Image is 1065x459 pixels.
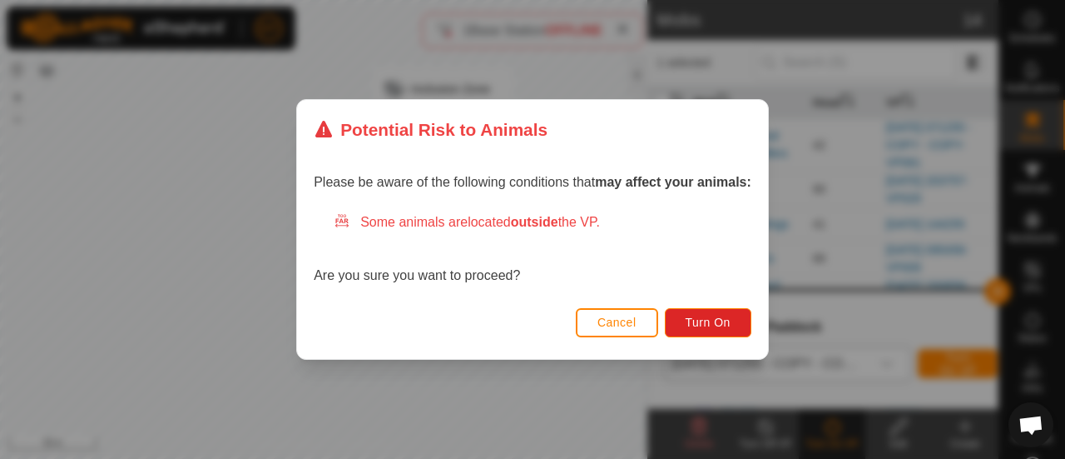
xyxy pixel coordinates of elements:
button: Cancel [576,308,658,337]
span: Turn On [686,316,731,329]
div: Open chat [1008,402,1053,447]
div: Are you sure you want to proceed? [314,212,751,286]
button: Turn On [665,308,751,337]
span: Please be aware of the following conditions that [314,175,751,189]
div: Potential Risk to Animals [314,117,547,142]
div: Some animals are [334,212,751,232]
strong: outside [511,215,558,229]
span: Cancel [597,316,637,329]
span: located the VP. [468,215,600,229]
strong: may affect your animals: [595,175,751,189]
